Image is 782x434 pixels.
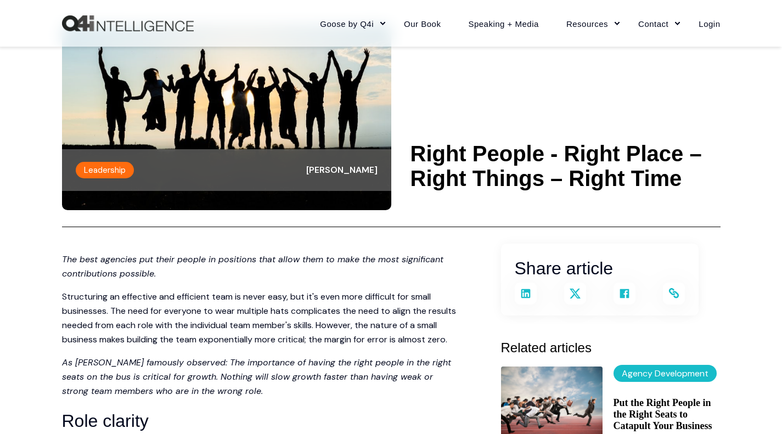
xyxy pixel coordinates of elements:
label: Leadership [76,162,134,178]
a: Back to Home [62,15,194,32]
span: [PERSON_NAME] [306,164,378,176]
img: Having the right people, with clearly defined roles, and a culture of accountability will allow y... [62,25,391,210]
h1: Right People - Right Place – Right Things – Right Time [410,142,721,191]
label: Agency Development [614,365,717,382]
h3: Related articles [501,337,721,358]
h3: Share article [515,255,685,283]
p: Structuring an effective and efficient team is never easy, but it's even more difficult for small... [62,290,457,347]
img: Q4intelligence, LLC logo [62,15,194,32]
a: Put the Right People in the Right Seats to Catapult Your Business [614,397,721,432]
em: As [PERSON_NAME] famously observed: The importance of having the right people in the right seats ... [62,357,451,397]
em: The best agencies put their people in positions that allow them to make the most significant cont... [62,253,443,279]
